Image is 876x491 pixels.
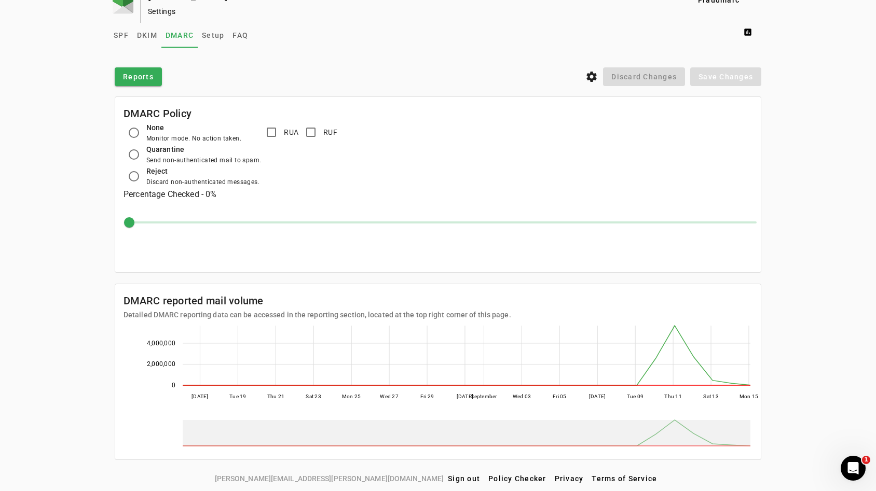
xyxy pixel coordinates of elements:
text: [DATE] [191,394,209,399]
span: DMARC [166,32,194,39]
text: [DATE] [457,394,474,399]
a: DMARC [161,23,198,48]
text: Fri 05 [553,394,567,399]
iframe: Intercom live chat [841,456,866,481]
text: Wed 27 [380,394,399,399]
div: Send non-authenticated mail to spam. [146,155,261,165]
text: Mon 25 [342,394,361,399]
span: Privacy [555,474,584,483]
text: Sat 13 [703,394,719,399]
span: 1 [862,456,870,464]
i: settings [585,71,598,83]
h3: Percentage Checked - 0% [124,187,752,202]
button: Policy Checker [484,469,551,488]
button: Reports [115,67,162,86]
text: Tue 19 [229,394,247,399]
span: DKIM [137,32,157,39]
span: Policy Checker [488,474,546,483]
a: SPF [109,23,133,48]
text: Thu 21 [267,394,285,399]
button: Sign out [444,469,484,488]
span: Setup [202,32,224,39]
text: 0 [172,382,175,389]
span: Reports [123,72,154,82]
div: Quarantine [146,144,261,155]
div: None [146,122,241,133]
mat-card-title: DMARC reported mail volume [124,292,511,309]
a: Setup [198,23,228,48]
div: Discard non-authenticated messages. [146,177,259,187]
mat-slider: Percent [128,210,757,235]
text: 4,000,000 [147,340,175,347]
text: [DATE] [589,394,606,399]
text: Thu 11 [664,394,682,399]
span: SPF [114,32,129,39]
text: Wed 03 [513,394,531,399]
button: Terms of Service [587,469,661,488]
text: 2,000,000 [147,360,175,368]
div: Reject [146,165,259,177]
label: RUF [321,127,337,137]
span: [PERSON_NAME][EMAIL_ADDRESS][PERSON_NAME][DOMAIN_NAME] [215,473,444,484]
text: Mon 15 [740,394,759,399]
div: Settings [148,6,650,17]
mat-card-subtitle: Detailed DMARC reporting data can be accessed in the reporting section, located at the top right ... [124,309,511,320]
button: Privacy [551,469,588,488]
div: Monitor mode. No action taken. [146,133,241,144]
label: RUA [282,127,298,137]
span: Terms of Service [592,474,657,483]
a: FAQ [228,23,252,48]
span: FAQ [232,32,248,39]
text: Sat 23 [306,394,321,399]
text: Fri 29 [420,394,434,399]
mat-card-title: DMARC Policy [124,105,191,122]
text: September [471,394,497,399]
a: DKIM [133,23,161,48]
text: Tue 09 [627,394,644,399]
span: Sign out [448,474,480,483]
